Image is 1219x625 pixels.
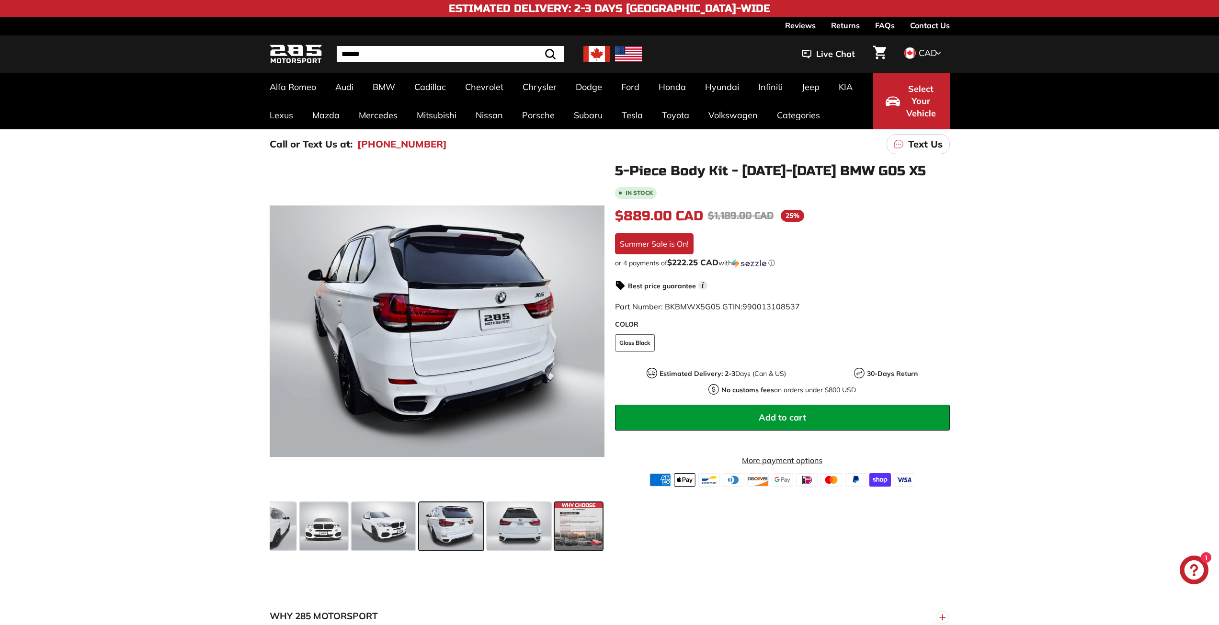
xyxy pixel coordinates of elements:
a: Chevrolet [456,73,513,101]
a: FAQs [875,17,895,34]
span: Part Number: BKBMWX5G05 GTIN: [615,302,800,311]
a: Hyundai [695,73,749,101]
input: Search [337,46,564,62]
img: master [820,473,842,487]
strong: Best price guarantee [628,282,696,290]
a: [PHONE_NUMBER] [357,137,447,151]
button: Add to cart [615,405,950,431]
a: Porsche [513,101,564,129]
span: Add to cart [759,412,806,423]
button: Live Chat [789,42,867,66]
span: 990013108537 [742,302,800,311]
a: Text Us [887,134,950,154]
p: Text Us [908,137,943,151]
img: Logo_285_Motorsport_areodynamics_components [270,43,322,66]
strong: 30-Days Return [867,369,918,378]
h4: Estimated Delivery: 2-3 Days [GEOGRAPHIC_DATA]-Wide [449,3,770,14]
img: visa [894,473,915,487]
a: Cadillac [405,73,456,101]
a: Mazda [303,101,349,129]
a: Infiniti [749,73,792,101]
img: discover [747,473,769,487]
a: Contact Us [910,17,950,34]
img: american_express [649,473,671,487]
a: Tesla [612,101,652,129]
a: Toyota [652,101,699,129]
span: $889.00 CAD [615,208,703,224]
img: ideal [796,473,818,487]
a: Dodge [566,73,612,101]
inbox-online-store-chat: Shopify online store chat [1177,556,1211,587]
img: Sezzle [732,259,766,268]
a: Nissan [466,101,513,129]
a: Mitsubishi [407,101,466,129]
a: Mercedes [349,101,407,129]
strong: Estimated Delivery: 2-3 [660,369,735,378]
a: Alfa Romeo [260,73,326,101]
a: Lexus [260,101,303,129]
a: Ford [612,73,649,101]
a: BMW [363,73,405,101]
strong: No customs fees [721,386,774,394]
label: COLOR [615,319,950,330]
span: $1,189.00 CAD [708,210,774,222]
div: Summer Sale is On! [615,233,694,254]
span: i [698,281,707,290]
h1: 5-Piece Body Kit - [DATE]-[DATE] BMW G05 X5 [615,164,950,179]
p: Call or Text Us at: [270,137,353,151]
img: diners_club [723,473,744,487]
a: Chrysler [513,73,566,101]
p: Days (Can & US) [660,369,786,379]
a: Subaru [564,101,612,129]
a: Cart [867,38,892,70]
b: In stock [626,190,653,196]
img: apple_pay [674,473,695,487]
a: Honda [649,73,695,101]
img: shopify_pay [869,473,891,487]
a: Audi [326,73,363,101]
button: Select Your Vehicle [873,73,950,129]
a: More payment options [615,455,950,466]
p: on orders under $800 USD [721,385,856,395]
span: 25% [781,210,804,222]
a: Categories [767,101,830,129]
a: Volkswagen [699,101,767,129]
img: google_pay [772,473,793,487]
span: Live Chat [816,48,855,60]
a: KIA [829,73,862,101]
span: CAD [919,47,937,58]
a: Returns [831,17,860,34]
img: bancontact [698,473,720,487]
div: or 4 payments of$222.25 CADwithSezzle Click to learn more about Sezzle [615,258,950,268]
a: Jeep [792,73,829,101]
span: Select Your Vehicle [905,83,937,120]
span: $222.25 CAD [667,257,718,267]
div: or 4 payments of with [615,258,950,268]
img: paypal [845,473,866,487]
a: Reviews [785,17,816,34]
